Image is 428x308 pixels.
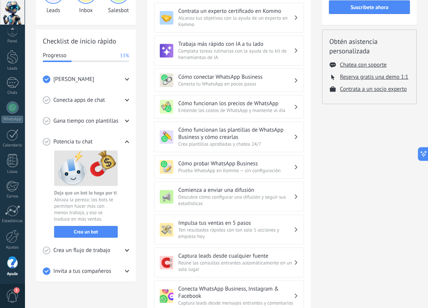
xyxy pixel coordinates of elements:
[43,52,66,59] span: Progresso
[350,5,388,10] span: Suscríbete ahora
[178,107,294,114] span: Entiende los costos de WhatsApp y mantente al día
[178,15,294,28] span: Alcanza tus objetivos con la ayuda de un experto en Kommo
[178,252,294,260] h3: Captura leads desde cualquier fuente
[2,39,23,44] div: Panel
[14,287,20,293] span: 1
[53,117,118,125] span: Gana tiempo con plantillas
[53,96,105,104] span: Conecta apps de chat
[2,116,23,123] div: WhatsApp
[2,219,23,224] div: Estadísticas
[2,194,23,199] div: Correo
[54,190,117,196] span: Deja que un bot lo haga por ti
[74,229,98,235] span: Crea un bot
[2,143,23,148] div: Calendario
[178,227,294,240] span: Ten resultados rápidos con tan solo 5 acciones y empieza hoy
[178,300,294,306] span: Captura leads desde mensajes entrantes y comentarios
[178,141,294,147] span: Crea plantillas aprobadas y chatea 24/7
[178,73,294,81] h3: Cómo conectar WhatsApp Business
[340,61,386,68] button: Chatea con soporte
[120,52,129,59] span: 33%
[178,126,294,141] h3: Cómo funcionan las plantillas de WhatsApp Business y cómo crearlas
[53,76,94,83] span: [PERSON_NAME]
[53,268,111,275] span: Invita a tus compañeros
[178,219,294,227] h3: Impulsa tus ventas en 5 pasos
[178,160,294,167] h3: Cómo probar WhatsApp Business
[340,73,408,81] button: Reserva gratis una demo 1:1
[178,40,294,48] h3: Trabaja más rápido con IA a tu lado
[178,48,294,61] span: Completa tareas rutinarias con la ayuda de tu kit de herramientas de IA
[54,196,118,222] span: Abraza la pereza: los bots te permiten hacer más con menos trabajo, y eso se traduce en más ventas.
[178,260,294,272] span: Reúne las consultas entrantes automáticamente en un solo lugar
[340,86,407,93] button: Contrata a un socio experto
[178,194,294,207] span: Descubre cómo configurar una difusión y seguir sus estadísticas
[54,226,118,238] button: Crea un bot
[329,37,409,56] h2: Obtén asistencia personalizada
[178,100,294,107] h3: Cómo funcionan los precios de WhatsApp
[43,36,129,46] h2: Checklist de inicio rápido
[178,167,294,174] span: Prueba WhatsApp en Kommo — sin configuración
[178,81,294,87] span: Conecta tu WhatsApp en pocos pasos
[54,150,118,186] img: Bots image
[178,285,294,300] h3: Conecta WhatsApp Business, Instagram & Facebook
[2,90,23,95] div: Chats
[2,272,23,277] div: Ayuda
[2,170,23,174] div: Listas
[178,187,294,194] h3: Comienza a enviar una difusión
[178,8,294,15] h3: Contrata un experto certificado en Kommo
[2,245,23,250] div: Ajustes
[53,247,111,254] span: Crea un flujo de trabajo
[2,66,23,71] div: Leads
[329,0,410,14] button: Suscríbete ahora
[53,138,93,146] span: Potencia tu chat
